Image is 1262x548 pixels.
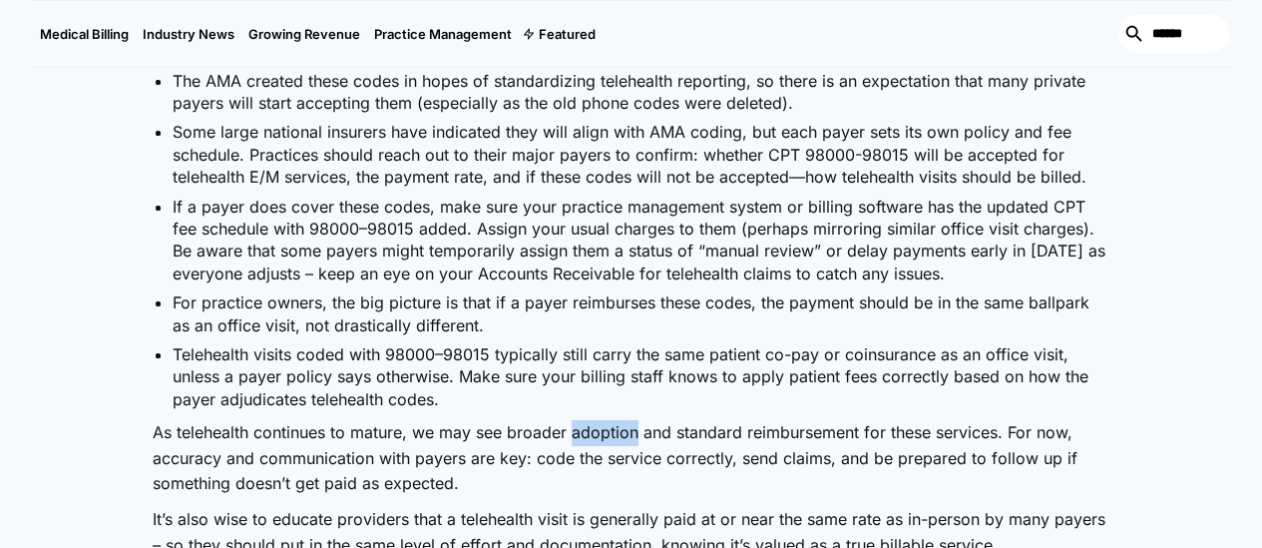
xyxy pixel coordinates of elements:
[367,1,519,67] a: Practice Management
[173,70,1110,115] li: The AMA created these codes in hopes of standardizing telehealth reporting, so there is an expect...
[153,420,1110,497] p: As telehealth continues to mature, we may see broader adoption and standard reimbursement for the...
[136,1,241,67] a: Industry News
[519,1,603,67] div: Featured
[241,1,367,67] a: Growing Revenue
[173,343,1110,410] li: Telehealth visits coded with 98000–98015 typically still carry the same patient co-pay or coinsur...
[173,291,1110,336] li: For practice owners, the big picture is that if a payer reimburses these codes, the payment shoul...
[173,196,1110,285] li: If a payer does cover these codes, make sure your practice management system or billing software ...
[173,121,1110,188] li: Some large national insurers have indicated they will align with AMA coding, but each payer sets ...
[539,26,596,42] div: Featured
[33,1,136,67] a: Medical Billing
